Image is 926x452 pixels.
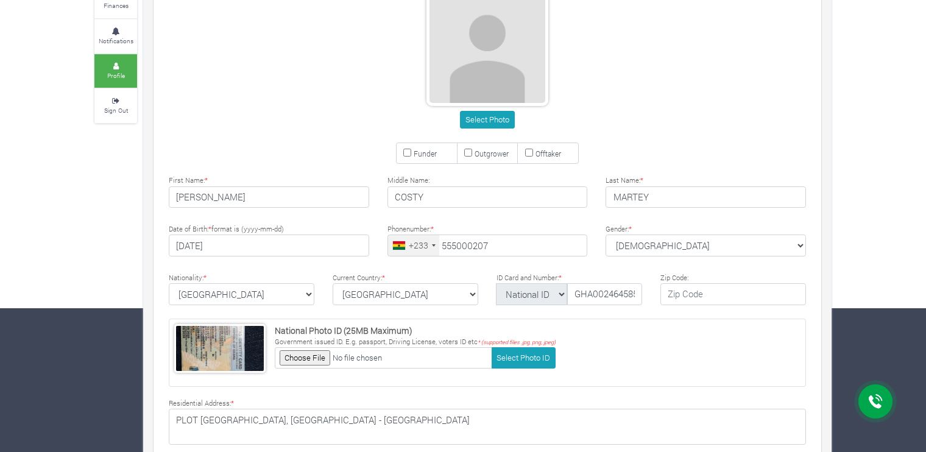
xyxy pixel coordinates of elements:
[403,149,411,157] input: Funder
[567,283,642,305] input: ID Number
[464,149,472,157] input: Outgrower
[660,283,806,305] input: Zip Code
[460,111,514,129] button: Select Photo
[94,89,137,122] a: Sign Out
[104,1,129,10] small: Finances
[169,235,369,256] input: Type Date of Birth (YYYY-MM-DD)
[497,273,562,283] label: ID Card and Number:
[333,273,385,283] label: Current Country:
[388,235,439,256] div: Ghana (Gaana): +233
[169,273,207,283] label: Nationality:
[409,239,428,252] div: +233
[387,235,588,256] input: Phone Number
[660,273,688,283] label: Zip Code:
[606,186,806,208] input: Last Name
[387,224,434,235] label: Phonenumber:
[94,19,137,53] a: Notifications
[525,149,533,157] input: Offtaker
[535,149,561,158] small: Offtaker
[169,175,208,186] label: First Name:
[107,71,125,80] small: Profile
[387,175,429,186] label: Middle Name:
[169,398,234,409] label: Residential Address:
[478,339,556,345] i: * (supported files .jpg, png, jpeg)
[606,224,632,235] label: Gender:
[94,54,137,88] a: Profile
[414,149,437,158] small: Funder
[475,149,509,158] small: Outgrower
[275,337,556,347] p: Government issued ID. E.g. passport, Driving License, voters ID etc
[169,224,284,235] label: Date of Birth: format is (yyyy-mm-dd)
[492,347,556,369] button: Select Photo ID
[606,175,643,186] label: Last Name:
[169,409,806,444] textarea: PLOT [GEOGRAPHIC_DATA], [GEOGRAPHIC_DATA] - [GEOGRAPHIC_DATA]
[104,106,128,115] small: Sign Out
[169,186,369,208] input: First Name
[275,325,412,336] strong: National Photo ID (25MB Maximum)
[387,186,588,208] input: Middle Name
[99,37,133,45] small: Notifications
